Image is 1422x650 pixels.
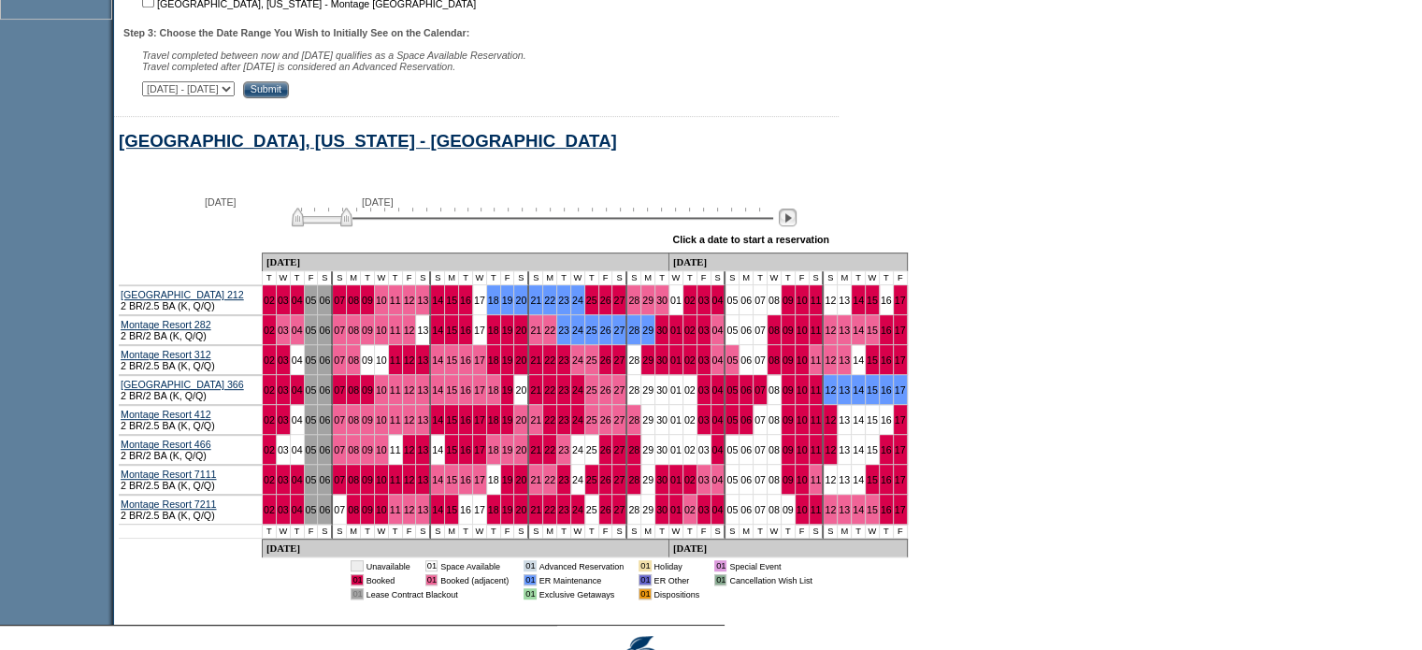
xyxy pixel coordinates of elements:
a: 16 [881,295,892,306]
a: Montage Resort 7111 [121,469,216,480]
a: 06 [740,414,752,426]
a: 30 [656,444,668,455]
a: 09 [362,414,373,426]
a: 25 [586,384,597,396]
a: 22 [544,414,555,426]
a: 17 [895,384,906,396]
a: 10 [797,325,808,336]
a: Montage Resort 466 [121,439,211,450]
a: 03 [698,325,710,336]
a: 06 [319,354,330,366]
a: 14 [432,444,443,455]
a: 04 [712,354,724,366]
a: 11 [811,325,822,336]
a: 30 [656,354,668,366]
a: 16 [881,444,892,455]
a: 12 [404,354,415,366]
a: 13 [417,384,428,396]
a: [GEOGRAPHIC_DATA] 212 [121,289,244,300]
a: 01 [670,354,682,366]
a: 29 [642,325,654,336]
a: 26 [600,295,611,306]
a: Montage Resort 282 [121,319,211,330]
a: 18 [488,295,499,306]
a: 06 [740,354,752,366]
a: 17 [474,384,485,396]
a: 28 [628,384,639,396]
a: 02 [264,325,275,336]
a: 16 [460,325,471,336]
a: [GEOGRAPHIC_DATA] 366 [121,379,244,390]
a: 06 [319,414,330,426]
a: 10 [376,354,387,366]
a: 03 [698,295,710,306]
a: 04 [292,444,303,455]
a: 08 [348,295,359,306]
a: 11 [390,384,401,396]
a: 19 [502,325,513,336]
input: Submit [243,81,289,98]
a: 11 [390,295,401,306]
a: 13 [417,354,428,366]
a: 13 [839,325,850,336]
a: 11 [390,354,401,366]
a: 27 [613,354,625,366]
a: 14 [853,384,864,396]
a: 13 [839,444,850,455]
a: 16 [881,325,892,336]
a: 04 [712,444,724,455]
a: 12 [825,414,836,426]
a: 09 [783,414,794,426]
a: 21 [530,325,541,336]
a: 09 [362,295,373,306]
a: 17 [895,325,906,336]
a: 02 [684,414,696,426]
a: 21 [530,444,541,455]
a: 21 [530,295,541,306]
a: 08 [768,354,780,366]
a: 12 [825,444,836,455]
a: 16 [881,384,892,396]
a: 12 [825,354,836,366]
a: 18 [488,384,499,396]
a: 08 [348,325,359,336]
a: 29 [642,444,654,455]
a: 26 [600,444,611,455]
a: 08 [348,474,359,485]
a: 14 [432,295,443,306]
a: 30 [656,384,668,396]
a: 12 [825,295,836,306]
a: 28 [628,414,639,426]
a: 21 [530,414,541,426]
a: 15 [446,474,457,485]
a: 02 [264,384,275,396]
a: 07 [334,384,345,396]
a: 09 [783,354,794,366]
a: 17 [474,444,485,455]
a: 18 [488,414,499,426]
a: 26 [600,325,611,336]
a: 29 [642,384,654,396]
a: 18 [488,354,499,366]
a: 22 [544,295,555,306]
a: 27 [613,414,625,426]
a: 05 [306,354,317,366]
a: 10 [376,414,387,426]
a: 05 [726,325,738,336]
a: 07 [334,474,345,485]
a: 05 [726,384,738,396]
a: 07 [754,325,766,336]
a: 07 [334,354,345,366]
a: 06 [319,325,330,336]
a: 11 [811,444,822,455]
a: 28 [628,444,639,455]
a: 09 [362,474,373,485]
a: 25 [586,414,597,426]
a: 24 [572,354,583,366]
a: 02 [684,444,696,455]
a: 17 [895,295,906,306]
a: 27 [613,295,625,306]
a: 16 [460,384,471,396]
a: 02 [264,444,275,455]
a: 15 [446,414,457,426]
